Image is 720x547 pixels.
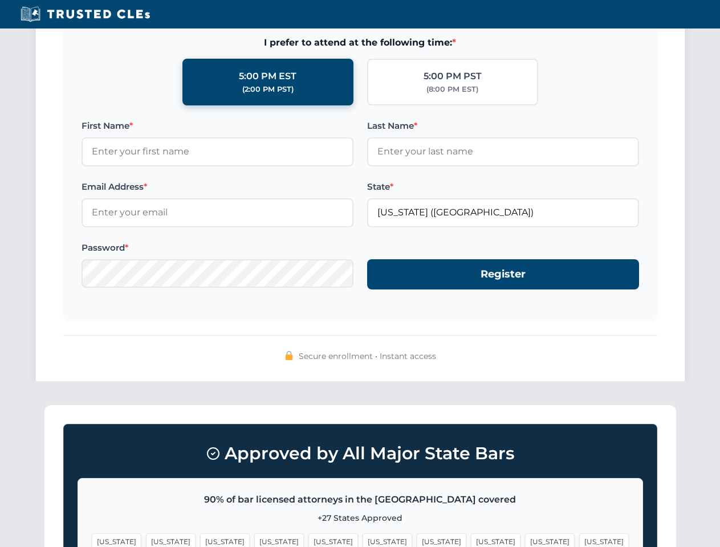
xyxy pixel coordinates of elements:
[82,137,353,166] input: Enter your first name
[82,241,353,255] label: Password
[367,198,639,227] input: Florida (FL)
[367,119,639,133] label: Last Name
[78,438,643,469] h3: Approved by All Major State Bars
[426,84,478,95] div: (8:00 PM EST)
[424,69,482,84] div: 5:00 PM PST
[17,6,153,23] img: Trusted CLEs
[239,69,296,84] div: 5:00 PM EST
[92,492,629,507] p: 90% of bar licensed attorneys in the [GEOGRAPHIC_DATA] covered
[367,259,639,289] button: Register
[92,512,629,524] p: +27 States Approved
[242,84,294,95] div: (2:00 PM PST)
[284,351,294,360] img: 🔒
[367,137,639,166] input: Enter your last name
[82,35,639,50] span: I prefer to attend at the following time:
[82,119,353,133] label: First Name
[299,350,436,362] span: Secure enrollment • Instant access
[82,198,353,227] input: Enter your email
[367,180,639,194] label: State
[82,180,353,194] label: Email Address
